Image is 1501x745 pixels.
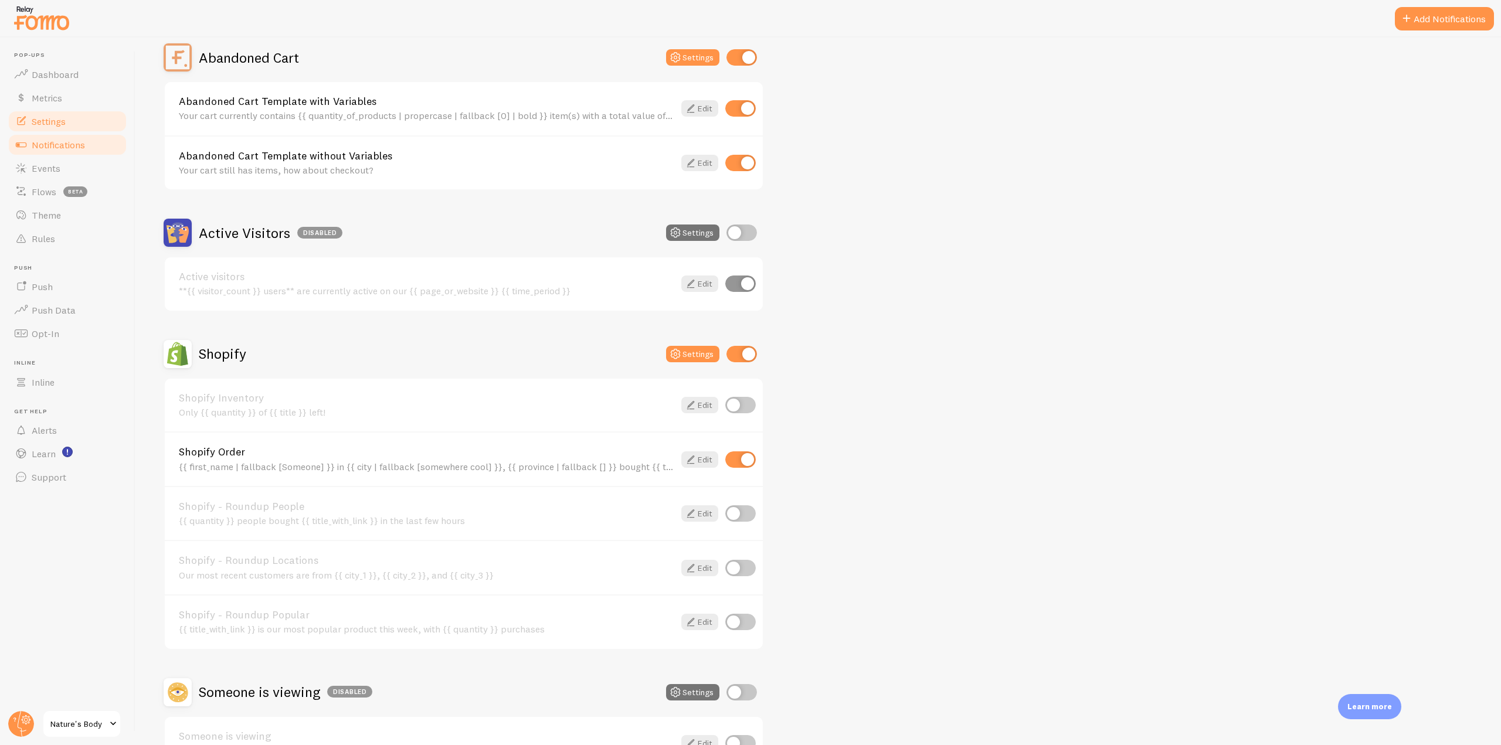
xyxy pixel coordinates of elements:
[7,110,128,133] a: Settings
[199,345,246,363] h2: Shopify
[32,162,60,174] span: Events
[7,227,128,250] a: Rules
[32,448,56,460] span: Learn
[327,686,372,698] div: Disabled
[7,370,128,394] a: Inline
[179,624,674,634] div: {{ title_with_link }} is our most popular product this week, with {{ quantity }} purchases
[179,570,674,580] div: Our most recent customers are from {{ city_1 }}, {{ city_2 }}, and {{ city_3 }}
[179,610,674,620] a: Shopify - Roundup Popular
[666,346,719,362] button: Settings
[179,447,674,457] a: Shopify Order
[179,393,674,403] a: Shopify Inventory
[179,515,674,526] div: {{ quantity }} people bought {{ title_with_link }} in the last few hours
[7,180,128,203] a: Flows beta
[7,275,128,298] a: Push
[164,43,192,72] img: Abandoned Cart
[14,52,128,59] span: Pop-ups
[32,304,76,316] span: Push Data
[7,322,128,345] a: Opt-In
[164,678,192,706] img: Someone is viewing
[42,710,121,738] a: Nature's Body
[32,209,61,221] span: Theme
[32,233,55,244] span: Rules
[32,424,57,436] span: Alerts
[681,505,718,522] a: Edit
[179,96,674,107] a: Abandoned Cart Template with Variables
[164,219,192,247] img: Active Visitors
[681,560,718,576] a: Edit
[7,133,128,157] a: Notifications
[681,275,718,292] a: Edit
[62,447,73,457] svg: <p>Watch New Feature Tutorials!</p>
[179,165,674,175] div: Your cart still has items, how about checkout?
[32,69,79,80] span: Dashboard
[32,139,85,151] span: Notifications
[7,63,128,86] a: Dashboard
[179,110,674,121] div: Your cart currently contains {{ quantity_of_products | propercase | fallback [0] | bold }} item(s...
[7,157,128,180] a: Events
[179,271,674,282] a: Active visitors
[32,376,55,388] span: Inline
[199,224,342,242] h2: Active Visitors
[297,227,342,239] div: Disabled
[199,49,299,67] h2: Abandoned Cart
[7,86,128,110] a: Metrics
[681,397,718,413] a: Edit
[7,442,128,465] a: Learn
[681,155,718,171] a: Edit
[681,451,718,468] a: Edit
[12,3,71,33] img: fomo-relay-logo-orange.svg
[199,683,372,701] h2: Someone is viewing
[1347,701,1392,712] p: Learn more
[666,49,719,66] button: Settings
[179,555,674,566] a: Shopify - Roundup Locations
[63,186,87,197] span: beta
[14,408,128,416] span: Get Help
[7,419,128,442] a: Alerts
[7,203,128,227] a: Theme
[14,359,128,367] span: Inline
[32,186,56,198] span: Flows
[32,92,62,104] span: Metrics
[50,717,106,731] span: Nature's Body
[681,614,718,630] a: Edit
[681,100,718,117] a: Edit
[1338,694,1401,719] div: Learn more
[32,281,53,292] span: Push
[179,151,674,161] a: Abandoned Cart Template without Variables
[14,264,128,272] span: Push
[179,731,674,741] a: Someone is viewing
[32,115,66,127] span: Settings
[179,501,674,512] a: Shopify - Roundup People
[32,471,66,483] span: Support
[179,407,674,417] div: Only {{ quantity }} of {{ title }} left!
[7,298,128,322] a: Push Data
[32,328,59,339] span: Opt-In
[666,224,719,241] button: Settings
[179,461,674,472] div: {{ first_name | fallback [Someone] }} in {{ city | fallback [somewhere cool] }}, {{ province | fa...
[179,285,674,296] div: **{{ visitor_count }} users** are currently active on our {{ page_or_website }} {{ time_period }}
[7,465,128,489] a: Support
[666,684,719,700] button: Settings
[164,340,192,368] img: Shopify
